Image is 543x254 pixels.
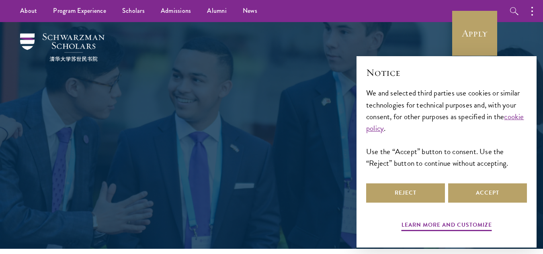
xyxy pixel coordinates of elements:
a: cookie policy [366,111,524,134]
a: Apply [452,11,497,56]
div: We and selected third parties use cookies or similar technologies for technical purposes and, wit... [366,87,527,169]
h2: Notice [366,66,527,79]
img: Schwarzman Scholars [20,33,105,61]
button: Reject [366,183,445,203]
button: Learn more and customize [402,220,492,232]
button: Accept [448,183,527,203]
